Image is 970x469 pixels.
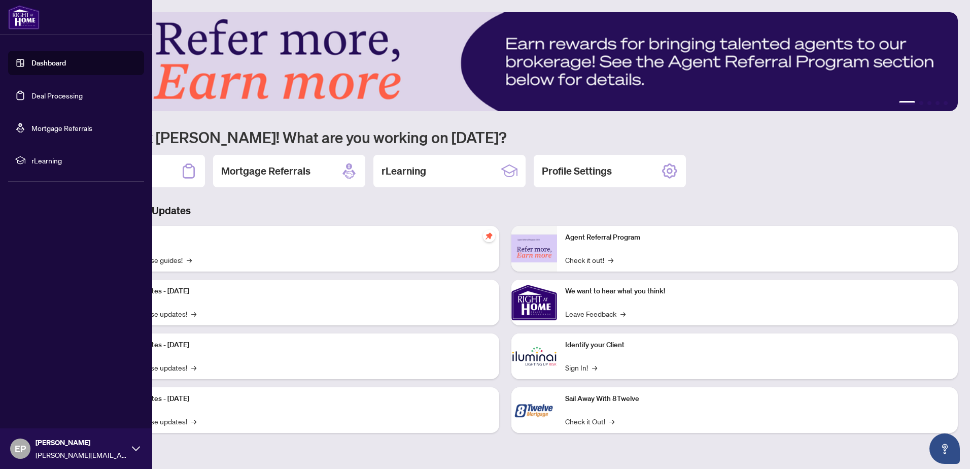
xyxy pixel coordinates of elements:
a: Leave Feedback→ [565,308,626,319]
img: Identify your Client [511,333,557,379]
span: → [191,308,196,319]
span: → [191,416,196,427]
p: Sail Away With 8Twelve [565,393,950,405]
a: Deal Processing [31,91,83,100]
span: → [609,416,614,427]
h2: Mortgage Referrals [221,164,310,178]
span: [PERSON_NAME] [36,437,127,448]
span: pushpin [483,230,495,242]
p: Platform Updates - [DATE] [107,340,491,351]
span: → [608,254,613,265]
button: 4 [936,101,940,105]
h1: Welcome back [PERSON_NAME]! What are you working on [DATE]? [53,127,958,147]
button: 3 [927,101,931,105]
p: Platform Updates - [DATE] [107,286,491,297]
img: We want to hear what you think! [511,280,557,325]
button: Open asap [929,433,960,464]
a: Mortgage Referrals [31,123,92,132]
p: Agent Referral Program [565,232,950,243]
img: Agent Referral Program [511,234,557,262]
a: Dashboard [31,58,66,68]
p: Self-Help [107,232,491,243]
span: → [620,308,626,319]
p: We want to hear what you think! [565,286,950,297]
img: logo [8,5,40,29]
h2: Profile Settings [542,164,612,178]
span: [PERSON_NAME][EMAIL_ADDRESS][DOMAIN_NAME] [36,449,127,460]
button: 1 [899,101,915,105]
button: 2 [919,101,923,105]
span: rLearning [31,155,137,166]
a: Check it out!→ [565,254,613,265]
span: EP [15,442,26,456]
button: 5 [944,101,948,105]
a: Check it Out!→ [565,416,614,427]
span: → [191,362,196,373]
p: Platform Updates - [DATE] [107,393,491,405]
h2: rLearning [382,164,426,178]
p: Identify your Client [565,340,950,351]
span: → [187,254,192,265]
img: Sail Away With 8Twelve [511,387,557,433]
span: → [592,362,597,373]
a: Sign In!→ [565,362,597,373]
img: Slide 0 [53,12,958,111]
h3: Brokerage & Industry Updates [53,204,958,218]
